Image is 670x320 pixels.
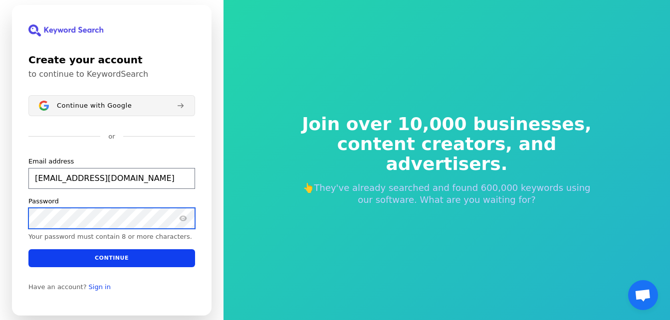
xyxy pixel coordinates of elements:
button: Show password [177,212,189,224]
a: Open chat [628,280,658,310]
label: Password [28,196,59,205]
span: Join over 10,000 businesses, [295,114,599,134]
label: Email address [28,157,74,165]
span: Have an account? [28,283,87,291]
p: Your password must contain 8 or more characters. [28,232,192,240]
p: or [108,132,115,141]
h1: Create your account [28,52,195,67]
button: Continue [28,249,195,267]
span: content creators, and advertisers. [295,134,599,174]
span: Continue with Google [57,101,132,109]
button: Sign in with GoogleContinue with Google [28,95,195,116]
img: Sign in with Google [39,101,49,111]
p: to continue to KeywordSearch [28,69,195,79]
img: KeywordSearch [28,24,103,36]
p: 👆They've already searched and found 600,000 keywords using our software. What are you waiting for? [295,182,599,206]
a: Sign in [89,283,111,291]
